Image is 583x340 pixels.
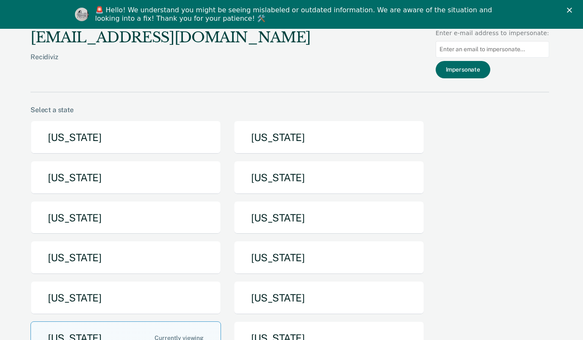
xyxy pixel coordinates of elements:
div: Recidiviz [30,53,311,75]
button: [US_STATE] [30,281,221,315]
div: Select a state [30,106,549,114]
div: Close [567,8,575,13]
button: Impersonate [436,61,490,78]
button: [US_STATE] [234,161,424,194]
button: [US_STATE] [30,161,221,194]
div: 🚨 Hello! We understand you might be seeing mislabeled or outdated information. We are aware of th... [95,6,495,23]
button: [US_STATE] [234,281,424,315]
button: [US_STATE] [234,201,424,235]
input: Enter an email to impersonate... [436,41,549,58]
button: [US_STATE] [30,121,221,154]
button: [US_STATE] [30,241,221,274]
div: Enter e-mail address to impersonate: [436,29,549,38]
img: Profile image for Kim [75,8,88,21]
button: [US_STATE] [234,241,424,274]
div: [EMAIL_ADDRESS][DOMAIN_NAME] [30,29,311,46]
button: [US_STATE] [234,121,424,154]
button: [US_STATE] [30,201,221,235]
